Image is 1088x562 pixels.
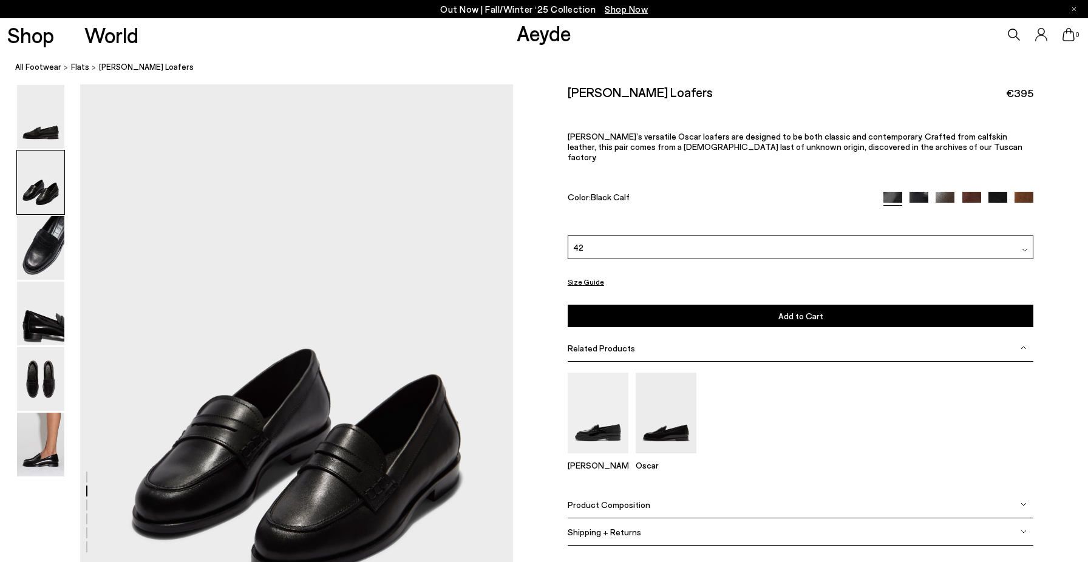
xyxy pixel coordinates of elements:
[517,20,571,46] a: Aeyde
[1006,86,1033,101] span: €395
[84,24,138,46] a: World
[568,460,628,470] p: [PERSON_NAME]
[15,61,61,73] a: All Footwear
[1021,345,1027,351] img: svg%3E
[17,413,64,476] img: Oscar Leather Loafers - Image 6
[591,192,630,202] span: Black Calf
[568,526,641,537] span: Shipping + Returns
[573,241,583,254] span: 42
[71,62,89,72] span: flats
[71,61,89,73] a: flats
[1062,28,1075,41] a: 0
[568,445,628,470] a: Leon Loafers [PERSON_NAME]
[1021,501,1027,507] img: svg%3E
[568,130,1022,161] span: [PERSON_NAME]’s versatile Oscar loafers are designed to be both classic and contemporary. Crafted...
[15,51,1088,84] nav: breadcrumb
[17,216,64,280] img: Oscar Leather Loafers - Image 3
[1075,32,1081,38] span: 0
[636,373,696,453] img: Oscar Leather Loafers
[605,4,648,15] span: Navigate to /collections/new-in
[17,151,64,214] img: Oscar Leather Loafers - Image 2
[440,2,648,17] p: Out Now | Fall/Winter ‘25 Collection
[568,499,650,509] span: Product Composition
[17,347,64,411] img: Oscar Leather Loafers - Image 5
[1022,247,1028,253] img: svg%3E
[1021,529,1027,535] img: svg%3E
[568,305,1034,327] button: Add to Cart
[17,85,64,149] img: Oscar Leather Loafers - Image 1
[568,84,713,100] h2: [PERSON_NAME] Loafers
[568,192,868,206] div: Color:
[99,61,194,73] span: [PERSON_NAME] Loafers
[17,282,64,345] img: Oscar Leather Loafers - Image 4
[636,460,696,470] p: Oscar
[7,24,54,46] a: Shop
[778,311,823,321] span: Add to Cart
[568,274,604,289] button: Size Guide
[636,445,696,470] a: Oscar Leather Loafers Oscar
[568,343,635,353] span: Related Products
[568,373,628,453] img: Leon Loafers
